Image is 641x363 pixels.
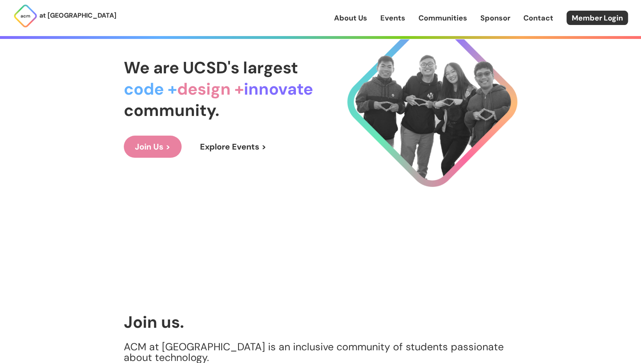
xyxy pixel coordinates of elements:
[480,13,510,23] a: Sponsor
[124,57,298,78] span: We are UCSD's largest
[334,13,367,23] a: About Us
[124,313,517,331] h1: Join us.
[418,13,467,23] a: Communities
[124,78,177,100] span: code +
[39,10,116,21] p: at [GEOGRAPHIC_DATA]
[124,342,517,363] p: ACM at [GEOGRAPHIC_DATA] is an inclusive community of students passionate about technology.
[380,13,405,23] a: Events
[177,78,244,100] span: design +
[244,78,313,100] span: innovate
[124,100,219,121] span: community.
[13,4,116,28] a: at [GEOGRAPHIC_DATA]
[566,11,628,25] a: Member Login
[13,4,38,28] img: ACM Logo
[124,136,182,158] a: Join Us >
[523,13,553,23] a: Contact
[189,136,277,158] a: Explore Events >
[347,17,517,187] img: Cool Logo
